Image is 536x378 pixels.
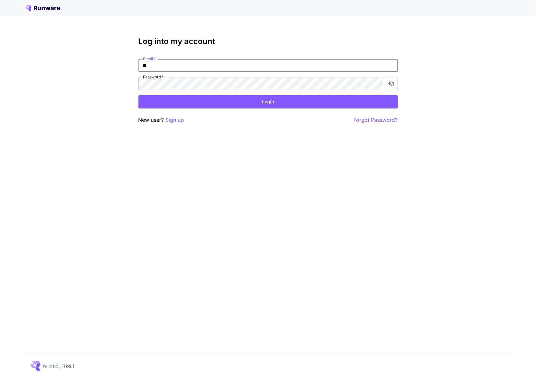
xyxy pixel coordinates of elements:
h3: Log into my account [138,37,398,46]
p: New user? [138,116,184,124]
button: Login [138,95,398,109]
label: Password [143,74,164,80]
button: Sign up [166,116,184,124]
p: © 2025, [URL] [43,363,75,370]
button: toggle password visibility [386,78,397,89]
button: Forgot Password? [354,116,398,124]
label: Email [143,56,156,62]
